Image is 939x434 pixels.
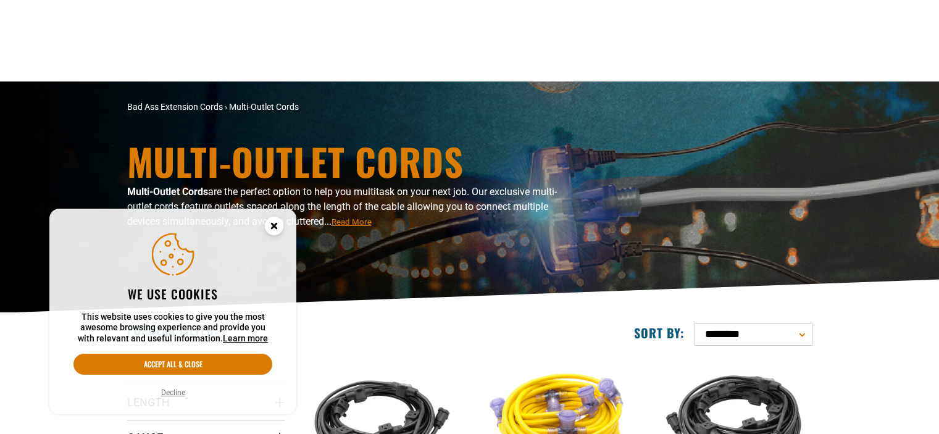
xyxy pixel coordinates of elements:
[127,143,578,180] h1: Multi-Outlet Cords
[127,186,557,227] span: are the perfect option to help you multitask on your next job. Our exclusive multi-outlet cords f...
[225,102,227,112] span: ›
[223,333,268,343] a: Learn more
[127,102,223,112] a: Bad Ass Extension Cords
[229,102,299,112] span: Multi-Outlet Cords
[73,312,272,344] p: This website uses cookies to give you the most awesome browsing experience and provide you with r...
[127,101,578,114] nav: breadcrumbs
[127,186,208,198] b: Multi-Outlet Cords
[73,286,272,302] h2: We use cookies
[49,209,296,415] aside: Cookie Consent
[634,325,685,341] label: Sort by:
[332,217,372,227] span: Read More
[157,386,189,399] button: Decline
[73,354,272,375] button: Accept all & close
